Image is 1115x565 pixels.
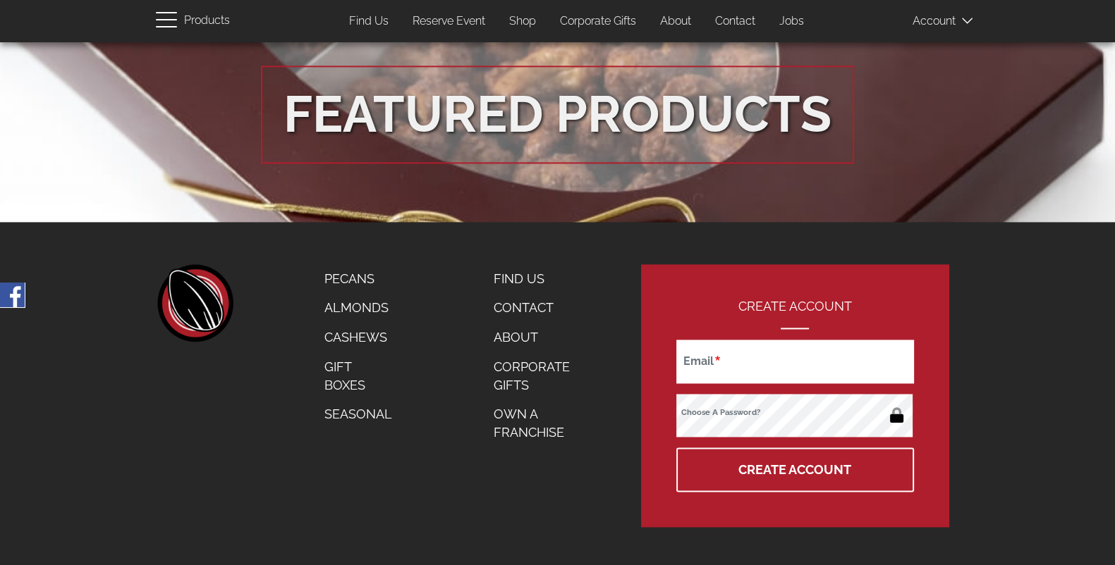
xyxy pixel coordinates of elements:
[339,8,399,35] a: Find Us
[284,78,831,151] div: Featured Products
[483,323,597,352] a: About
[483,352,597,399] a: Corporate Gifts
[314,264,403,294] a: Pecans
[499,8,547,35] a: Shop
[314,352,403,399] a: Gift Boxes
[314,293,403,323] a: Almonds
[650,8,702,35] a: About
[705,8,766,35] a: Contact
[483,293,597,323] a: Contact
[483,399,597,447] a: Own a Franchise
[261,66,854,163] a: Featured Products
[314,399,403,429] a: Seasonal
[549,8,647,35] a: Corporate Gifts
[676,447,913,492] button: Create Account
[402,8,496,35] a: Reserve Event
[769,8,815,35] a: Jobs
[156,264,233,342] a: home
[676,299,913,329] h2: Create Account
[314,323,403,352] a: Cashews
[184,11,230,31] span: Products
[676,340,913,383] input: Email
[483,264,597,294] a: Find Us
